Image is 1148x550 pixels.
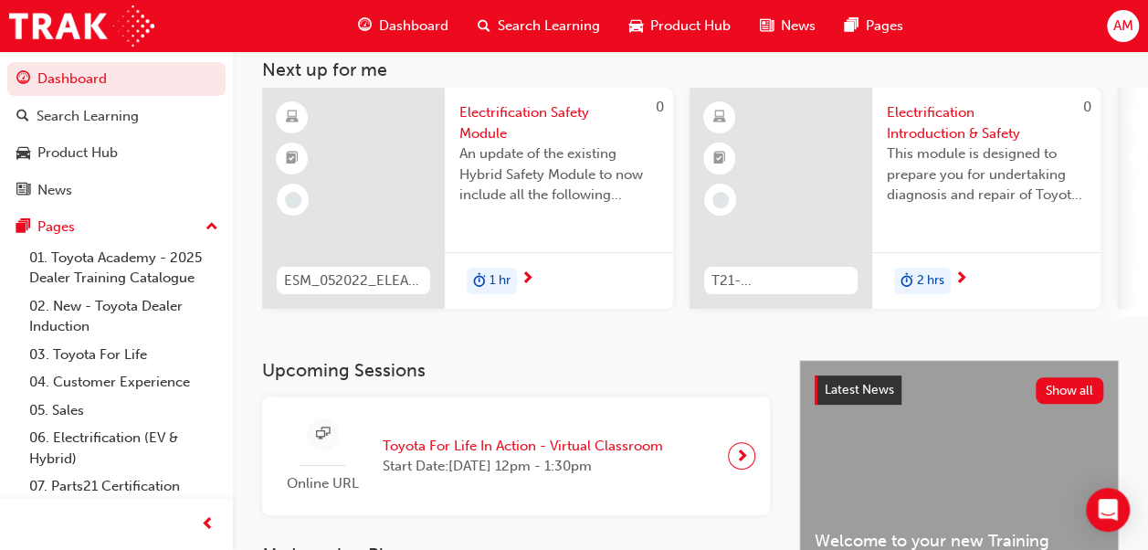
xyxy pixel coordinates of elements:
a: 04. Customer Experience [22,368,226,397]
a: 0T21-FOD_HVIS_PREREQElectrification Introduction & SafetyThis module is designed to prepare you f... [690,88,1101,309]
a: 03. Toyota For Life [22,341,226,369]
span: next-icon [954,271,968,288]
span: This module is designed to prepare you for undertaking diagnosis and repair of Toyota & Lexus Ele... [887,143,1086,206]
a: Product Hub [7,136,226,170]
h3: Next up for me [233,59,1148,80]
span: Product Hub [650,16,731,37]
span: Toyota For Life In Action - Virtual Classroom [383,436,663,457]
button: AM [1107,10,1139,42]
span: 1 hr [490,270,511,291]
a: 05. Sales [22,397,226,425]
div: News [37,180,72,201]
span: Dashboard [379,16,448,37]
span: next-icon [735,443,749,469]
button: DashboardSearch LearningProduct HubNews [7,58,226,210]
span: pages-icon [16,219,30,236]
span: learningRecordVerb_NONE-icon [285,192,301,208]
span: learningResourceType_ELEARNING-icon [286,106,299,130]
span: Pages [866,16,903,37]
div: Open Intercom Messenger [1086,488,1130,532]
span: car-icon [16,145,30,162]
span: guage-icon [358,15,372,37]
span: sessionType_ONLINE_URL-icon [316,423,330,446]
span: next-icon [521,271,534,288]
a: Latest NewsShow all [815,375,1103,405]
span: learningRecordVerb_NONE-icon [712,192,729,208]
a: 01. Toyota Academy - 2025 Dealer Training Catalogue [22,244,226,292]
a: news-iconNews [745,7,830,45]
a: 02. New - Toyota Dealer Induction [22,292,226,341]
span: search-icon [478,15,490,37]
span: T21-FOD_HVIS_PREREQ [711,270,850,291]
span: Electrification Safety Module [459,102,658,143]
button: Show all [1036,377,1104,404]
span: An update of the existing Hybrid Safety Module to now include all the following electrification v... [459,143,658,206]
span: News [781,16,816,37]
span: duration-icon [473,270,486,293]
button: Pages [7,210,226,244]
a: 0ESM_052022_ELEARNElectrification Safety ModuleAn update of the existing Hybrid Safety Module to ... [262,88,673,309]
span: Search Learning [498,16,600,37]
a: Dashboard [7,62,226,96]
span: booktick-icon [713,147,726,171]
img: Trak [9,5,154,47]
span: 0 [656,99,664,115]
span: news-icon [760,15,774,37]
span: Latest News [825,382,894,397]
span: AM [1112,16,1132,37]
div: Product Hub [37,143,118,164]
span: up-icon [205,216,218,239]
span: Electrification Introduction & Safety [887,102,1086,143]
div: Pages [37,217,75,238]
a: guage-iconDashboard [343,7,463,45]
span: ESM_052022_ELEARN [284,270,423,291]
div: Search Learning [37,106,139,127]
a: search-iconSearch Learning [463,7,615,45]
a: Online URLToyota For Life In Action - Virtual ClassroomStart Date:[DATE] 12pm - 1:30pm [277,411,755,502]
span: 0 [1083,99,1091,115]
span: guage-icon [16,71,30,88]
span: learningResourceType_ELEARNING-icon [713,106,726,130]
a: car-iconProduct Hub [615,7,745,45]
span: 2 hrs [917,270,944,291]
span: booktick-icon [286,147,299,171]
a: 07. Parts21 Certification [22,472,226,501]
span: prev-icon [201,513,215,536]
span: car-icon [629,15,643,37]
span: Online URL [277,473,368,494]
a: 06. Electrification (EV & Hybrid) [22,424,226,472]
a: Search Learning [7,100,226,133]
a: News [7,174,226,207]
a: pages-iconPages [830,7,918,45]
span: Start Date: [DATE] 12pm - 1:30pm [383,456,663,477]
span: duration-icon [900,270,913,293]
span: pages-icon [845,15,858,37]
span: news-icon [16,183,30,199]
span: search-icon [16,109,29,125]
h3: Upcoming Sessions [262,360,770,381]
